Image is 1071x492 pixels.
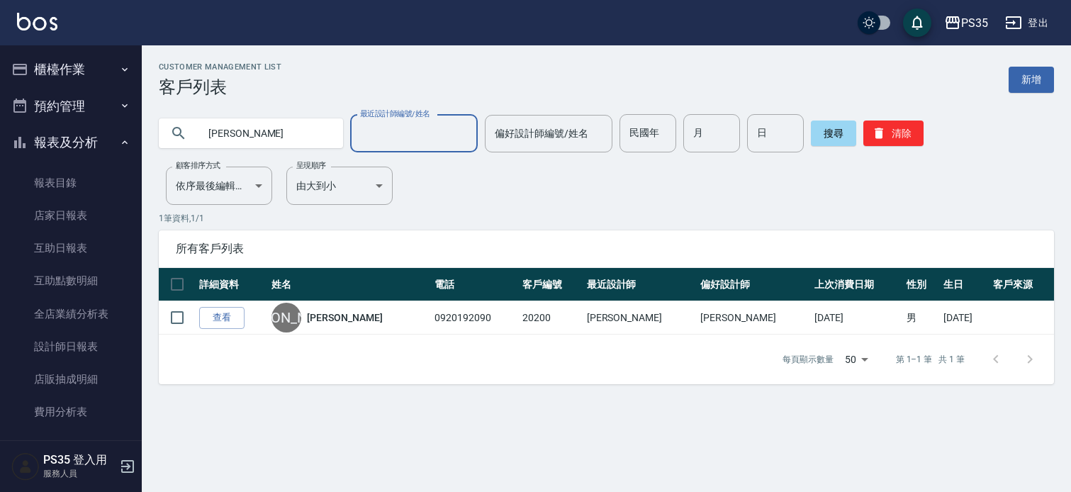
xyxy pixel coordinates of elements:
[6,232,136,264] a: 互助日報表
[811,121,856,146] button: 搜尋
[199,307,245,329] a: 查看
[159,62,281,72] h2: Customer Management List
[43,467,116,480] p: 服務人員
[6,199,136,232] a: 店家日報表
[198,114,332,152] input: 搜尋關鍵字
[961,14,988,32] div: PS35
[811,301,902,335] td: [DATE]
[176,242,1037,256] span: 所有客戶列表
[159,77,281,97] h3: 客戶列表
[6,51,136,88] button: 櫃檯作業
[6,330,136,363] a: 設計師日報表
[43,453,116,467] h5: PS35 登入用
[938,9,994,38] button: PS35
[903,9,931,37] button: save
[6,264,136,297] a: 互助點數明細
[6,124,136,161] button: 報表及分析
[903,301,940,335] td: 男
[6,396,136,428] a: 費用分析表
[583,301,697,335] td: [PERSON_NAME]
[903,268,940,301] th: 性別
[196,268,268,301] th: 詳細資料
[296,160,326,171] label: 呈現順序
[6,167,136,199] a: 報表目錄
[863,121,924,146] button: 清除
[268,268,431,301] th: 姓名
[286,167,393,205] div: 由大到小
[1009,67,1054,93] a: 新增
[431,301,519,335] td: 0920192090
[989,268,1054,301] th: 客戶來源
[271,303,301,332] div: [PERSON_NAME]
[697,268,811,301] th: 偏好設計師
[811,268,902,301] th: 上次消費日期
[6,435,136,471] button: 客戶管理
[176,160,220,171] label: 顧客排序方式
[17,13,57,30] img: Logo
[940,301,989,335] td: [DATE]
[839,340,873,379] div: 50
[583,268,697,301] th: 最近設計師
[783,353,834,366] p: 每頁顯示數量
[896,353,965,366] p: 第 1–1 筆 共 1 筆
[360,108,430,119] label: 最近設計師編號/姓名
[166,167,272,205] div: 依序最後編輯時間
[159,212,1054,225] p: 1 筆資料, 1 / 1
[431,268,519,301] th: 電話
[519,268,583,301] th: 客戶編號
[6,363,136,396] a: 店販抽成明細
[6,298,136,330] a: 全店業績分析表
[6,88,136,125] button: 預約管理
[519,301,583,335] td: 20200
[307,311,382,325] a: [PERSON_NAME]
[697,301,811,335] td: [PERSON_NAME]
[999,10,1054,36] button: 登出
[940,268,989,301] th: 生日
[11,452,40,481] img: Person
